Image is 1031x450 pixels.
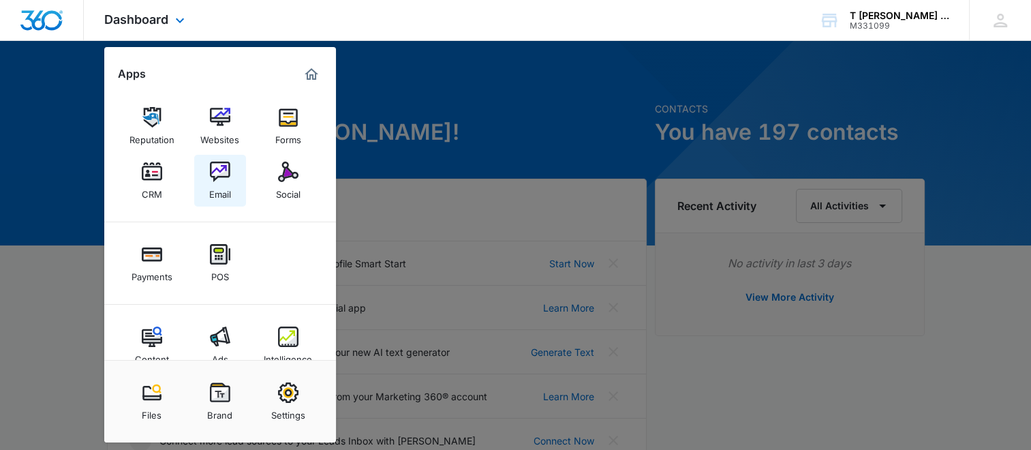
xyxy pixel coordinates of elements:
div: account name [850,10,949,21]
div: POS [211,265,229,282]
div: Forms [275,127,301,145]
a: Intelligence [262,320,314,372]
div: Settings [271,403,305,421]
a: POS [194,237,246,289]
div: account id [850,21,949,31]
a: Forms [262,100,314,152]
div: Websites [200,127,239,145]
a: Reputation [126,100,178,152]
a: Ads [194,320,246,372]
div: Intelligence [264,347,312,365]
div: Payments [132,265,172,282]
div: Email [209,182,231,200]
div: Social [276,182,301,200]
span: Dashboard [104,12,168,27]
h2: Apps [118,67,146,80]
a: Social [262,155,314,207]
a: CRM [126,155,178,207]
a: Marketing 360® Dashboard [301,63,322,85]
div: Brand [207,403,232,421]
a: Settings [262,376,314,427]
a: Files [126,376,178,427]
div: Files [142,403,161,421]
div: Reputation [129,127,174,145]
div: Content [135,347,169,365]
div: CRM [142,182,162,200]
a: Brand [194,376,246,427]
a: Websites [194,100,246,152]
a: Content [126,320,178,372]
div: Ads [212,347,228,365]
a: Payments [126,237,178,289]
a: Email [194,155,246,207]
